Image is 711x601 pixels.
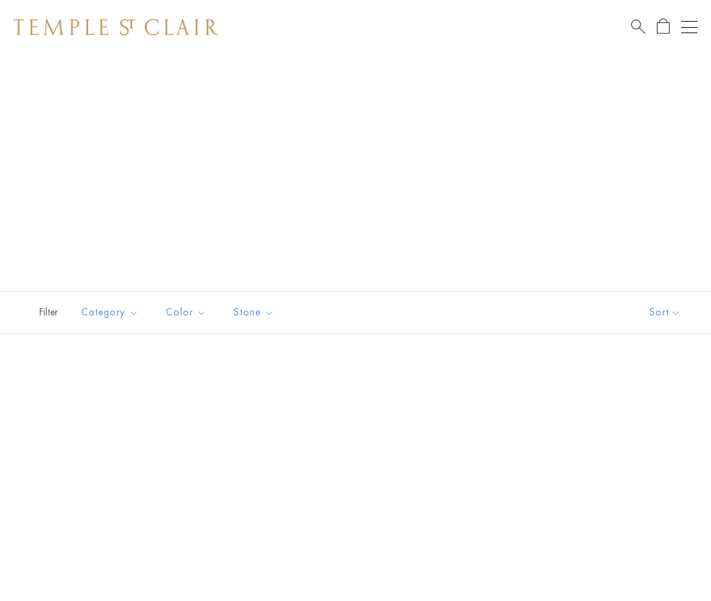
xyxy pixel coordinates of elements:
[657,18,670,35] a: Open Shopping Bag
[619,292,711,333] button: Show sort by
[14,19,218,35] img: Temple St. Clair
[156,297,217,328] button: Color
[71,297,149,328] button: Category
[223,297,284,328] button: Stone
[681,19,697,35] button: Open navigation
[631,18,645,35] a: Search
[74,304,149,321] span: Category
[227,304,284,321] span: Stone
[159,304,217,321] span: Color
